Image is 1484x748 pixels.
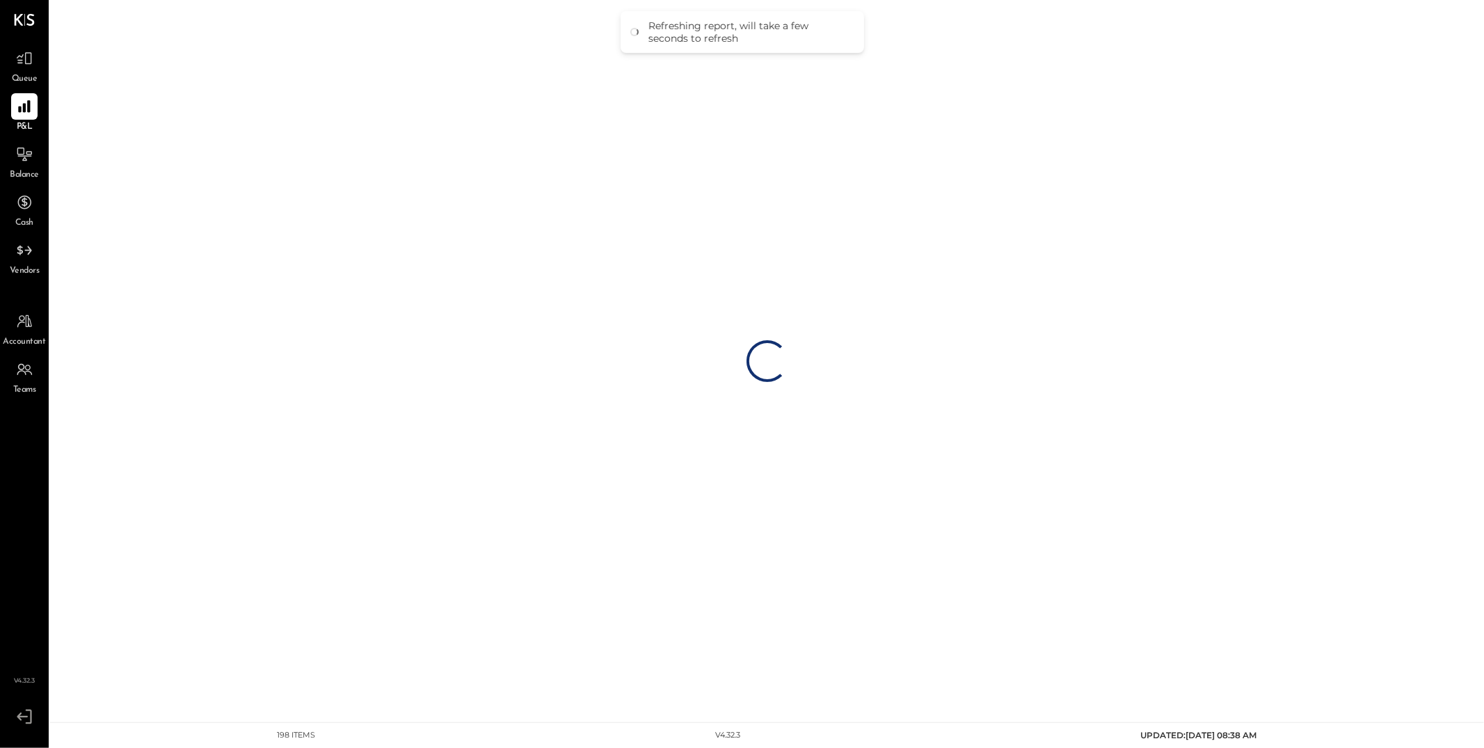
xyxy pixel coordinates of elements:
[17,121,33,134] span: P&L
[12,73,38,86] span: Queue
[10,265,40,278] span: Vendors
[716,730,741,741] div: v 4.32.3
[1141,730,1257,740] span: UPDATED: [DATE] 08:38 AM
[648,19,850,45] div: Refreshing report, will take a few seconds to refresh
[1,141,48,182] a: Balance
[1,308,48,349] a: Accountant
[278,730,316,741] div: 198 items
[13,384,36,397] span: Teams
[15,217,33,230] span: Cash
[1,93,48,134] a: P&L
[1,356,48,397] a: Teams
[3,336,46,349] span: Accountant
[1,45,48,86] a: Queue
[10,169,39,182] span: Balance
[1,237,48,278] a: Vendors
[1,189,48,230] a: Cash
